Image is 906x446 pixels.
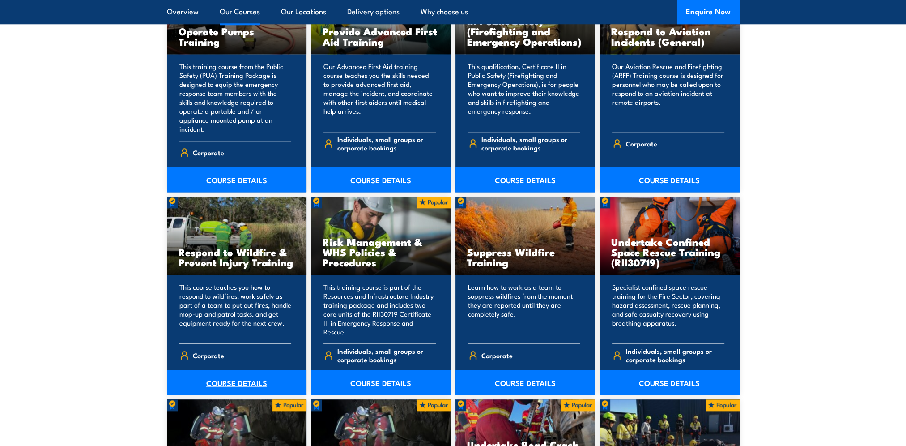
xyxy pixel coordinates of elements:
[612,62,724,124] p: Our Aviation Rescue and Firefighting (ARFF) Training course is designed for personnel who may be ...
[481,135,580,152] span: Individuals, small groups or corporate bookings
[611,236,728,267] h3: Undertake Confined Space Rescue Training (RII30719)
[179,247,295,267] h3: Respond to Wildfire & Prevent Injury Training
[323,26,439,47] h3: Provide Advanced First Aid Training
[179,283,292,336] p: This course teaches you how to respond to wildfires, work safely as part of a team to put out fir...
[337,135,436,152] span: Individuals, small groups or corporate bookings
[311,167,451,192] a: COURSE DETAILS
[612,283,724,336] p: Specialist confined space rescue training for the Fire Sector, covering hazard assessment, rescue...
[323,62,436,124] p: Our Advanced First Aid training course teaches you the skills needed to provide advanced first ai...
[467,5,584,47] h3: PUA20622 Certificate II in Public Safety (Firefighting and Emergency Operations)
[311,370,451,395] a: COURSE DETAILS
[611,26,728,47] h3: Respond to Aviation Incidents (General)
[626,137,657,150] span: Corporate
[626,347,724,364] span: Individuals, small groups or corporate bookings
[468,283,580,336] p: Learn how to work as a team to suppress wildfires from the moment they are reported until they ar...
[167,370,307,395] a: COURSE DETAILS
[468,62,580,124] p: This qualification, Certificate II in Public Safety (Firefighting and Emergency Operations), is f...
[481,348,513,362] span: Corporate
[337,347,436,364] span: Individuals, small groups or corporate bookings
[179,62,292,133] p: This training course from the Public Safety (PUA) Training Package is designed to equip the emerg...
[467,247,584,267] h3: Suppress Wildfire Training
[455,167,595,192] a: COURSE DETAILS
[193,348,224,362] span: Corporate
[600,167,740,192] a: COURSE DETAILS
[323,236,439,267] h3: Risk Management & WHS Policies & Procedures
[179,26,295,47] h3: Operate Pumps Training
[323,283,436,336] p: This training course is part of the Resources and Infrastructure Industry training package and in...
[167,167,307,192] a: COURSE DETAILS
[193,146,224,159] span: Corporate
[600,370,740,395] a: COURSE DETAILS
[455,370,595,395] a: COURSE DETAILS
